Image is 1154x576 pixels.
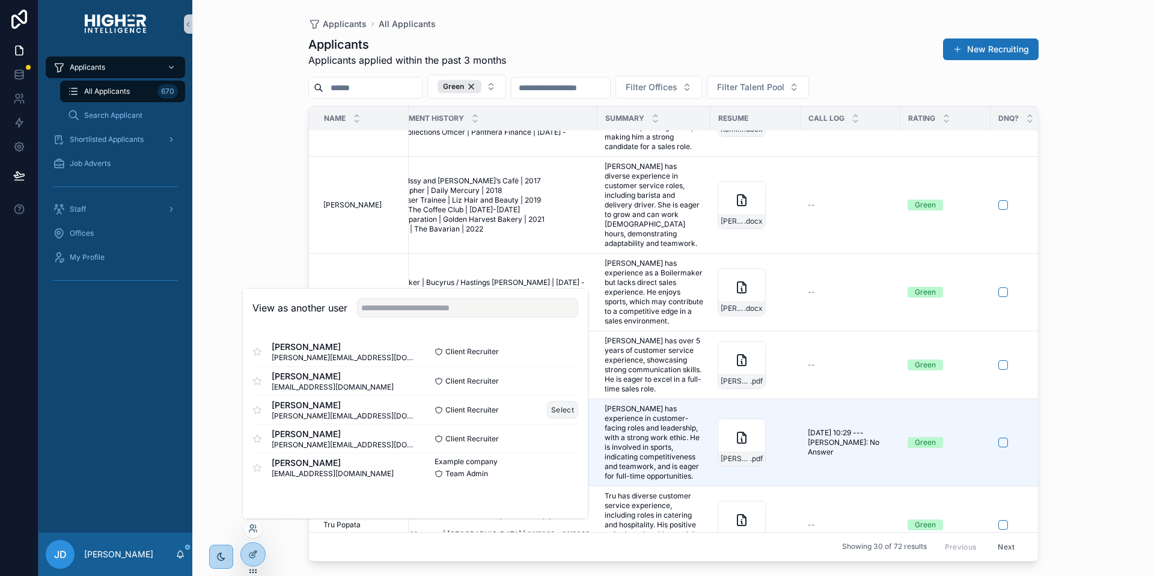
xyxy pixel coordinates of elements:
[718,268,793,316] a: [PERSON_NAME]-Retail-Ad-2-Resume.docx
[70,253,105,262] span: My Profile
[252,301,347,315] h2: View as another user
[272,469,394,479] span: [EMAIL_ADDRESS][DOMAIN_NAME]
[323,520,401,530] a: Tru Popata
[808,200,815,210] span: --
[70,63,105,72] span: Applicants
[445,469,488,479] span: Team Admin
[721,376,750,386] span: [PERSON_NAME]-Enggist-Retail-Ad-2-Resume
[46,153,185,174] a: Job Adverts
[718,501,793,549] a: Tru-Popata-Retail-Ad-2-Resume.pdf
[718,418,793,467] a: [PERSON_NAME]-retail-NTL-Resume.pdf
[70,204,86,214] span: Staff
[46,222,185,244] a: Offices
[717,81,784,93] span: Filter Talent Pool
[54,547,67,562] span: JD
[908,360,983,370] a: Green
[744,216,763,226] span: .docx
[84,111,142,120] span: Search Applicant
[842,542,927,552] span: Showing 30 of 72 results
[435,457,498,467] span: Example company
[626,81,677,93] span: Filter Offices
[60,81,185,102] a: All Applicants670
[905,406,1154,576] iframe: Slideout
[308,18,367,30] a: Applicants
[324,114,346,123] span: Name
[808,360,815,370] span: --
[272,440,415,450] span: [PERSON_NAME][EMAIL_ADDRESS][DOMAIN_NAME]
[808,428,893,457] a: [DATE] 10:29 --- [PERSON_NAME]: No Answer
[46,198,185,220] a: Staff
[808,520,815,530] span: --
[323,18,367,30] span: Applicants
[808,200,893,210] a: --
[998,114,1019,123] span: DNQ?
[915,287,936,298] div: Green
[915,200,936,210] div: Green
[908,287,983,298] a: Green
[750,454,763,464] span: .pdf
[445,376,499,386] span: Client Recruiter
[445,405,499,415] span: Client Recruiter
[718,341,793,389] a: [PERSON_NAME]-Enggist-Retail-Ad-2-Resume.pdf
[323,520,361,530] span: Tru Popata
[379,18,436,30] a: All Applicants
[808,360,893,370] a: --
[808,287,893,297] a: --
[46,247,185,268] a: My Profile
[379,114,464,123] span: Employment History
[272,370,394,382] span: [PERSON_NAME]
[60,105,185,126] a: Search Applicant
[323,200,382,210] span: [PERSON_NAME]
[721,304,744,313] span: [PERSON_NAME]-Retail-Ad-2-Resume
[378,176,590,234] a: Barista | Issy and [PERSON_NAME]’s Café | 2017 Photographer | Daily Mercury | 2018 Hairdresser Tr...
[721,216,744,226] span: [PERSON_NAME]--[PERSON_NAME]--Retail-Ad-2-Resume
[323,287,401,297] a: [PERSON_NAME]
[70,135,144,144] span: Shortlisted Applicants
[915,360,936,370] div: Green
[445,347,499,357] span: Client Recruiter
[808,287,815,297] span: --
[547,401,578,418] button: Select
[718,181,793,229] a: [PERSON_NAME]--[PERSON_NAME]--Retail-Ad-2-Resume.docx
[721,454,750,464] span: [PERSON_NAME]-retail-NTL-Resume
[605,336,703,394] a: [PERSON_NAME] has over 5 years of customer service experience, showcasing strong communication sk...
[438,80,481,93] button: Unselect GREEN
[85,14,146,34] img: App logo
[378,491,590,559] a: Support Worker | Royal District Nursing Service (RDNS) | 01/2024 - 08/2025 Catering & Wholesales ...
[445,434,499,444] span: Client Recruiter
[605,259,703,326] a: [PERSON_NAME] has experience as a Boilermaker but lacks direct sales experience. He enjoys sports...
[808,114,844,123] span: Call Log
[427,75,506,99] button: Select Button
[615,76,702,99] button: Select Button
[605,491,703,559] a: Tru has diverse customer service experience, including roles in catering and hospitality. His pos...
[808,520,893,530] a: --
[908,200,983,210] a: Green
[718,114,748,123] span: Resume
[84,548,153,560] p: [PERSON_NAME]
[707,76,809,99] button: Select Button
[605,162,703,248] a: [PERSON_NAME] has diverse experience in customer service roles, including barista and delivery dr...
[70,159,111,168] span: Job Adverts
[908,114,935,123] span: Rating
[272,399,415,411] span: [PERSON_NAME]
[943,38,1039,60] button: New Recruiting
[272,457,394,469] span: [PERSON_NAME]
[323,200,401,210] a: [PERSON_NAME]
[157,84,178,99] div: 670
[744,304,763,313] span: .docx
[750,376,763,386] span: .pdf
[38,48,192,305] div: scrollable content
[308,36,506,53] h1: Applicants
[605,114,644,123] span: Summary
[46,57,185,78] a: Applicants
[605,404,703,481] a: [PERSON_NAME] has experience in customer-facing roles and leadership, with a strong work ethic. H...
[378,278,590,307] a: Boilermaker | Bucyrus / Hastings [PERSON_NAME] | [DATE] - [DATE] Boilermaker | Osmac | [DATE] - [...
